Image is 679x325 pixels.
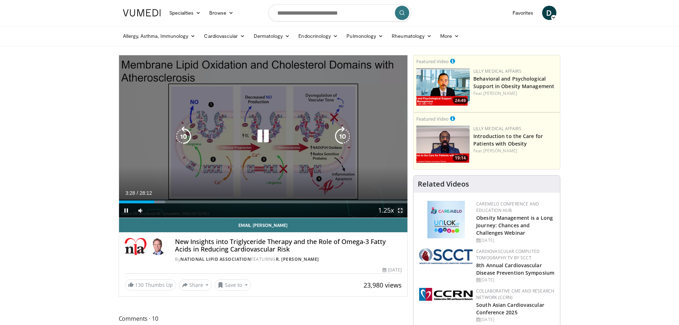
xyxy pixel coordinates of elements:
[149,238,166,255] img: Avatar
[125,190,135,196] span: 3:28
[180,256,251,262] a: National Lipid Association
[119,314,408,323] span: Comments 10
[175,238,402,253] h4: New Insights into Triglyceride Therapy and the Role of Omega-3 Fatty Acids in Reducing Cardiovasc...
[476,277,554,283] div: [DATE]
[364,281,402,289] span: 23,980 views
[416,126,470,163] a: 19:14
[453,155,468,161] span: 19:14
[473,126,521,132] a: Lilly Medical Affairs
[542,6,556,20] a: D
[416,68,470,106] a: 24:49
[419,248,473,264] img: 51a70120-4f25-49cc-93a4-67582377e75f.png.150x105_q85_autocrop_double_scale_upscale_version-0.2.png
[476,301,544,316] a: South Asian Cardiovascular Conference 2025
[473,68,521,74] a: Lilly Medical Affairs
[436,29,463,43] a: More
[476,316,554,323] div: [DATE]
[276,256,319,262] a: R. [PERSON_NAME]
[268,4,411,21] input: Search topics, interventions
[165,6,205,20] a: Specialties
[123,9,161,16] img: VuMedi Logo
[205,6,238,20] a: Browse
[119,203,133,218] button: Pause
[175,256,402,263] div: By FEATURING
[416,58,449,65] small: Featured Video
[119,200,408,203] div: Progress Bar
[379,203,393,218] button: Playback Rate
[250,29,294,43] a: Dermatology
[476,248,540,261] a: Cardiovascular Computed Tomography TV by SCCT
[416,68,470,106] img: ba3304f6-7838-4e41-9c0f-2e31ebde6754.png.150x105_q85_crop-smart_upscale.png
[215,279,251,291] button: Save to
[119,29,200,43] a: Allergy, Asthma, Immunology
[200,29,249,43] a: Cardiovascular
[476,288,554,300] a: Collaborative CME and Research Network (CCRN)
[342,29,387,43] a: Pulmonology
[483,90,517,96] a: [PERSON_NAME]
[473,133,543,147] a: Introduction to the Care for Patients with Obesity
[508,6,538,20] a: Favorites
[476,237,554,244] div: [DATE]
[139,190,152,196] span: 28:12
[382,267,402,273] div: [DATE]
[473,148,557,154] div: Feat.
[125,238,147,255] img: National Lipid Association
[416,126,470,163] img: acc2e291-ced4-4dd5-b17b-d06994da28f3.png.150x105_q85_crop-smart_upscale.png
[393,203,407,218] button: Fullscreen
[483,148,517,154] a: [PERSON_NAME]
[137,190,138,196] span: /
[119,218,408,232] a: Email [PERSON_NAME]
[476,262,554,276] a: 8th Annual Cardiovascular Disease Prevention Symposium
[419,288,473,301] img: a04ee3ba-8487-4636-b0fb-5e8d268f3737.png.150x105_q85_autocrop_double_scale_upscale_version-0.2.png
[427,201,465,238] img: 45df64a9-a6de-482c-8a90-ada250f7980c.png.150x105_q85_autocrop_double_scale_upscale_version-0.2.jpg
[294,29,342,43] a: Endocrinology
[135,281,144,288] span: 130
[453,97,468,104] span: 24:49
[125,279,176,290] a: 130 Thumbs Up
[476,201,539,213] a: CaReMeLO Conference and Education Hub
[119,55,408,218] video-js: Video Player
[133,203,148,218] button: Mute
[387,29,436,43] a: Rheumatology
[179,279,212,291] button: Share
[473,90,557,97] div: Feat.
[416,116,449,122] small: Featured Video
[473,75,554,90] a: Behavioral and Psychological Support in Obesity Management
[418,180,469,188] h4: Related Videos
[476,214,553,236] a: Obesity Management is a Long Journey: Chances and Challenges Webinar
